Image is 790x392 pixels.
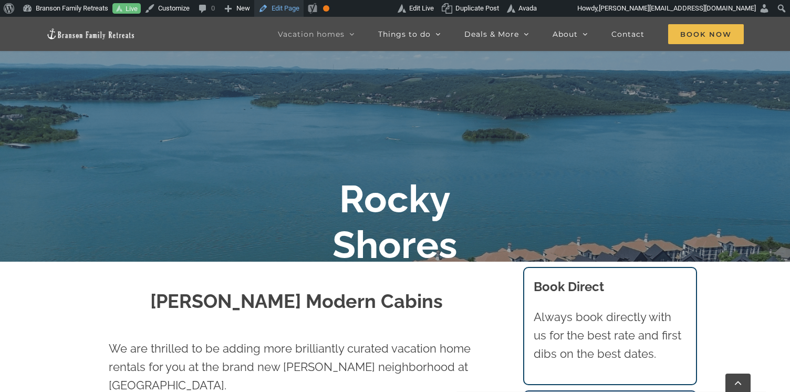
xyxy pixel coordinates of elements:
[278,17,355,51] a: Vacation homes
[553,17,588,51] a: About
[534,308,687,364] p: Always book directly with us for the best rate and first dibs on the best dates.
[46,28,136,40] img: Branson Family Retreats Logo
[112,3,141,14] a: Live
[278,17,744,51] nav: Main Menu Sticky
[332,177,458,266] b: Rocky Shores
[150,290,443,312] strong: [PERSON_NAME] Modern Cabins
[339,2,398,15] img: Views over 48 hours. Click for more Jetpack Stats.
[611,17,645,51] a: Contact
[278,30,345,38] span: Vacation homes
[464,17,529,51] a: Deals & More
[599,4,756,12] span: [PERSON_NAME][EMAIL_ADDRESS][DOMAIN_NAME]
[668,24,744,44] span: Book Now
[534,279,604,294] b: Book Direct
[464,30,519,38] span: Deals & More
[553,30,578,38] span: About
[611,30,645,38] span: Contact
[378,17,441,51] a: Things to do
[668,17,744,51] a: Book Now
[323,5,329,12] div: OK
[378,30,431,38] span: Things to do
